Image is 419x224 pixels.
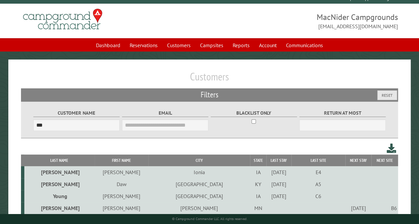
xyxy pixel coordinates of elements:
[291,155,346,166] th: Last Site
[346,205,370,211] div: [DATE]
[21,70,398,88] h1: Customers
[95,166,148,178] td: [PERSON_NAME]
[282,39,327,52] a: Communications
[299,109,386,117] label: Return at most
[371,155,398,166] th: Next Site
[377,90,397,100] button: Reset
[95,202,148,214] td: [PERSON_NAME]
[92,39,124,52] a: Dashboard
[21,88,398,101] h2: Filters
[126,39,162,52] a: Reservations
[95,178,148,190] td: Daw
[211,109,297,117] label: Blacklist only
[95,155,148,166] th: First Name
[371,202,398,214] td: B6
[267,193,290,199] div: [DATE]
[387,142,396,155] a: Download this customer list (.csv)
[24,190,95,202] td: Young
[24,155,95,166] th: Last Name
[250,155,266,166] th: State
[196,39,227,52] a: Campsites
[148,202,250,214] td: [PERSON_NAME]
[95,190,148,202] td: [PERSON_NAME]
[266,155,291,166] th: Last Stay
[250,166,266,178] td: IA
[148,190,250,202] td: [GEOGRAPHIC_DATA]
[291,178,346,190] td: A5
[148,155,250,166] th: City
[255,39,281,52] a: Account
[24,178,95,190] td: [PERSON_NAME]
[345,155,371,166] th: Next Stay
[229,39,254,52] a: Reports
[210,12,398,30] span: MacNider Campgrounds [EMAIL_ADDRESS][DOMAIN_NAME]
[250,178,266,190] td: KY
[267,181,290,187] div: [DATE]
[148,166,250,178] td: Ionia
[250,202,266,214] td: MN
[163,39,195,52] a: Customers
[148,178,250,190] td: [GEOGRAPHIC_DATA]
[172,217,247,221] small: © Campground Commander LLC. All rights reserved.
[21,6,104,32] img: Campground Commander
[267,169,290,175] div: [DATE]
[291,190,346,202] td: C6
[291,166,346,178] td: E4
[24,166,95,178] td: [PERSON_NAME]
[24,202,95,214] td: [PERSON_NAME]
[33,109,120,117] label: Customer Name
[122,109,208,117] label: Email
[250,190,266,202] td: IA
